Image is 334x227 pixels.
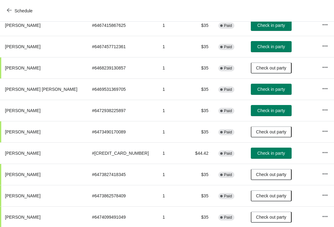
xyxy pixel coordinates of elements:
span: Check in party [257,151,285,156]
span: Check in party [257,23,285,28]
span: Check in party [257,87,285,92]
td: # 6472938225897 [87,100,157,121]
span: Paid [224,215,232,220]
button: Check out party [251,190,292,201]
td: 1 [158,121,189,142]
td: 1 [158,142,189,164]
span: [PERSON_NAME] [PERSON_NAME] [5,87,77,92]
span: Paid [224,66,232,71]
span: Check in party [257,44,285,49]
span: Paid [224,151,232,156]
td: # 6473827418345 [87,164,157,185]
button: Check in party [251,105,292,116]
button: Check out party [251,169,292,180]
span: [PERSON_NAME] [5,215,41,220]
span: Check out party [256,193,286,198]
td: $35 [189,36,213,57]
td: 1 [158,100,189,121]
td: $35 [189,78,213,100]
td: 1 [158,185,189,206]
td: # 6469531369705 [87,78,157,100]
span: [PERSON_NAME] [5,65,41,70]
td: 1 [158,164,189,185]
button: Check in party [251,20,292,31]
span: Check out party [256,129,286,134]
span: [PERSON_NAME] [5,193,41,198]
span: Paid [224,23,232,28]
span: [PERSON_NAME] [5,129,41,134]
td: $35 [189,57,213,78]
td: $35 [189,121,213,142]
button: Check in party [251,84,292,95]
span: Paid [224,87,232,92]
span: Check out party [256,65,286,70]
button: Check out party [251,126,292,137]
td: $35 [189,185,213,206]
td: # 6467415867625 [87,15,157,36]
td: # 6473490170089 [87,121,157,142]
span: Paid [224,108,232,113]
span: Check out party [256,172,286,177]
span: [PERSON_NAME] [5,151,41,156]
button: Check in party [251,148,292,159]
button: Check out party [251,212,292,223]
span: [PERSON_NAME] [5,172,41,177]
span: Check in party [257,108,285,113]
button: Check in party [251,41,292,52]
td: 1 [158,78,189,100]
span: [PERSON_NAME] [5,108,41,113]
td: 1 [158,36,189,57]
span: Check out party [256,215,286,220]
td: # 6468239130857 [87,57,157,78]
span: Paid [224,44,232,49]
td: 1 [158,15,189,36]
td: $35 [189,164,213,185]
button: Check out party [251,62,292,74]
span: Schedule [15,8,32,13]
span: Paid [224,130,232,135]
td: # 6467457712361 [87,36,157,57]
td: $44.42 [189,142,213,164]
td: # 6473862578409 [87,185,157,206]
td: $35 [189,100,213,121]
span: Paid [224,172,232,177]
span: [PERSON_NAME] [5,23,41,28]
td: 1 [158,57,189,78]
td: # [CREDIT_CARD_NUMBER] [87,142,157,164]
button: Schedule [3,5,37,16]
span: Paid [224,194,232,199]
span: [PERSON_NAME] [5,44,41,49]
td: $35 [189,15,213,36]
